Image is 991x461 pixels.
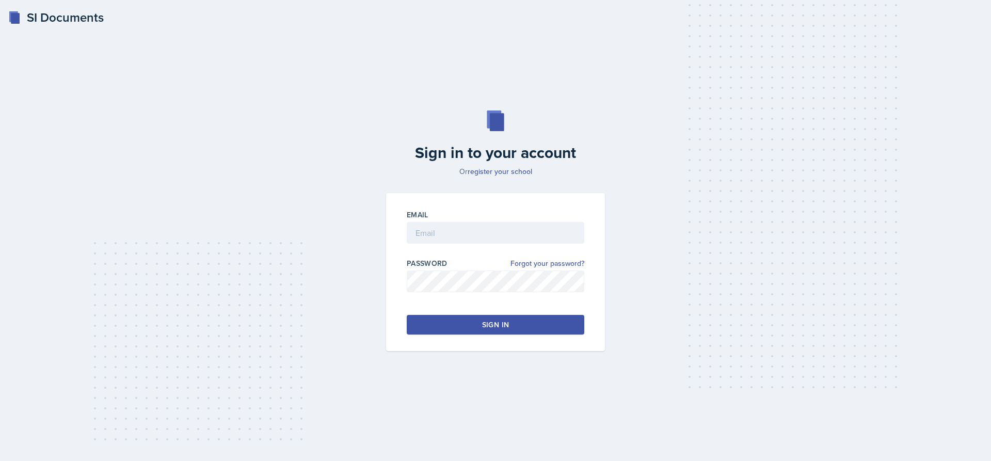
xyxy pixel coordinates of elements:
a: SI Documents [8,8,104,27]
input: Email [407,222,584,244]
button: Sign in [407,315,584,335]
p: Or [380,166,611,177]
label: Password [407,258,447,268]
a: register your school [468,166,532,177]
a: Forgot your password? [510,258,584,269]
h2: Sign in to your account [380,144,611,162]
div: Sign in [482,320,509,330]
label: Email [407,210,428,220]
